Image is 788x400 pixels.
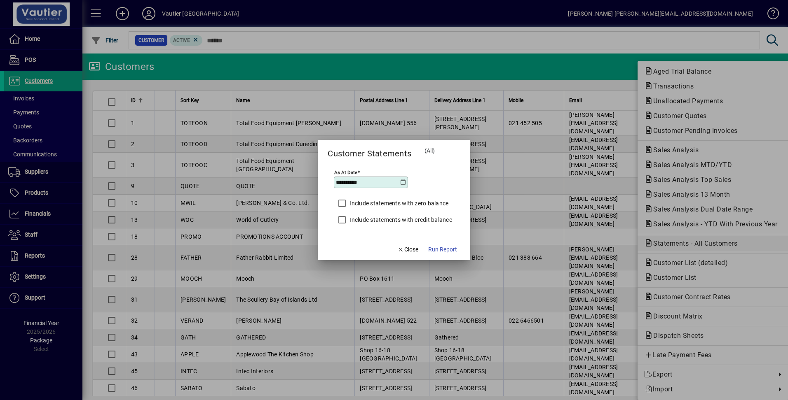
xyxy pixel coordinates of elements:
[394,242,422,257] button: Close
[334,170,357,175] mat-label: As at Date
[397,245,418,254] span: Close
[348,216,452,224] label: Include statements with credit balance
[318,140,421,160] h2: Customer Statements
[425,242,460,257] button: Run Report
[348,199,448,207] label: Include statements with zero balance
[424,147,435,154] span: (All)
[428,245,457,254] span: Run Report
